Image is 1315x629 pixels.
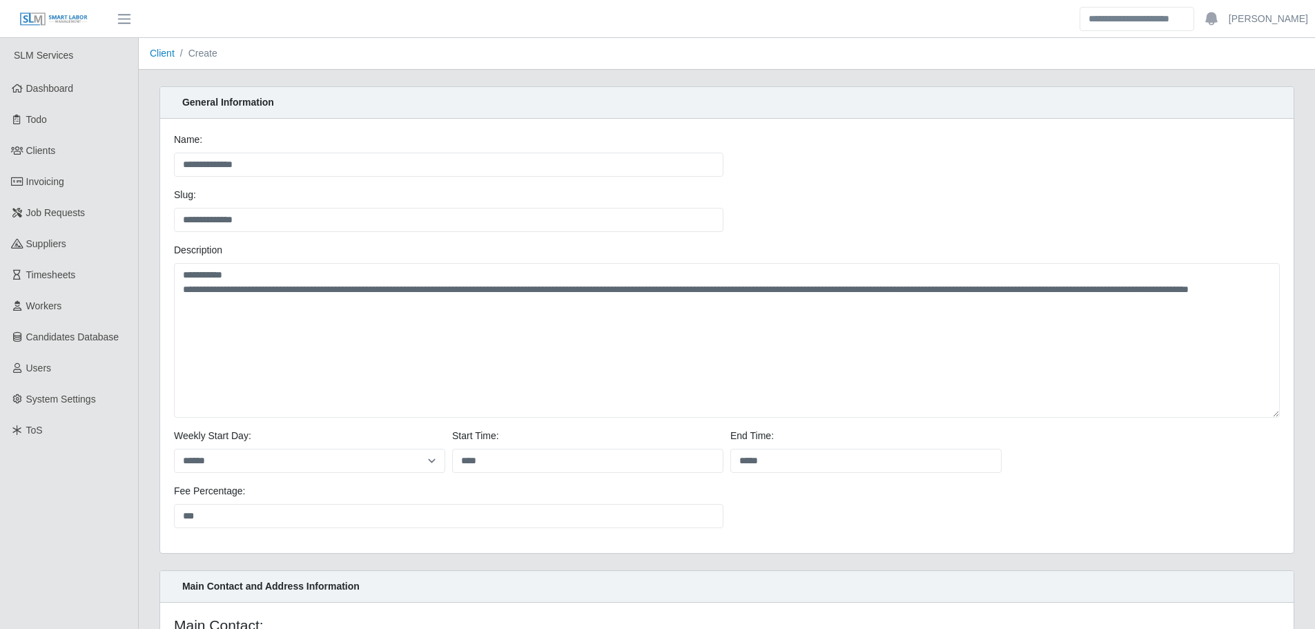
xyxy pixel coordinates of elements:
[1229,12,1308,26] a: [PERSON_NAME]
[26,362,52,374] span: Users
[174,429,251,443] label: Weekly Start Day:
[1080,7,1194,31] input: Search
[182,581,360,592] strong: Main Contact and Address Information
[174,243,222,258] label: Description
[730,429,774,443] label: End Time:
[26,269,76,280] span: Timesheets
[19,12,88,27] img: SLM Logo
[26,83,74,94] span: Dashboard
[452,429,499,443] label: Start Time:
[26,300,62,311] span: Workers
[26,145,56,156] span: Clients
[182,97,274,108] strong: General Information
[150,48,175,59] a: Client
[26,207,86,218] span: Job Requests
[26,238,66,249] span: Suppliers
[26,425,43,436] span: ToS
[175,46,217,61] li: Create
[26,176,64,187] span: Invoicing
[14,50,73,61] span: SLM Services
[26,114,47,125] span: Todo
[26,394,96,405] span: System Settings
[26,331,119,342] span: Candidates Database
[174,188,196,202] label: Slug:
[174,484,246,499] label: Fee Percentage:
[174,133,202,147] label: Name:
